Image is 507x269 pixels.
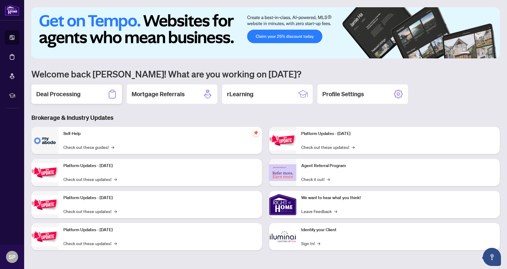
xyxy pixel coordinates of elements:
button: Open asap [483,248,501,266]
p: We want to hear what you think! [301,195,495,201]
p: Self-Help [63,130,257,137]
a: Check out these updates!→ [301,144,355,150]
img: We want to hear what you think! [269,191,296,218]
button: 1 [460,52,470,55]
p: Platform Updates - [DATE] [301,130,495,137]
img: Agent Referral Program [269,164,296,181]
h2: rLearning [227,90,253,98]
button: 4 [482,52,484,55]
a: Check out these guides!→ [63,144,114,150]
span: → [317,240,320,247]
h2: Profile Settings [322,90,364,98]
h2: Mortgage Referrals [132,90,185,98]
h1: Welcome back [PERSON_NAME]! What are you working on [DATE]? [31,68,500,80]
a: Leave Feedback→ [301,208,337,215]
a: Check out these updates!→ [63,240,117,247]
h3: Brokerage & Industry Updates [31,113,500,122]
a: Check it out!→ [301,176,330,182]
button: 2 [472,52,474,55]
img: Platform Updates - July 21, 2025 [31,195,59,214]
span: SP [9,253,15,261]
a: Check out these updates!→ [63,208,117,215]
span: pushpin [252,129,260,136]
span: → [114,176,117,182]
button: 5 [486,52,489,55]
a: Check out these updates!→ [63,176,117,182]
p: Identify your Client [301,227,495,233]
img: Platform Updates - September 16, 2025 [31,163,59,182]
span: → [114,208,117,215]
span: → [352,144,355,150]
img: Platform Updates - July 8, 2025 [31,227,59,246]
span: → [327,176,330,182]
img: logo [5,5,19,16]
a: Sign In!→ [301,240,320,247]
span: → [114,240,117,247]
p: Platform Updates - [DATE] [63,162,257,169]
span: → [111,144,114,150]
h2: Deal Processing [36,90,81,98]
p: Platform Updates - [DATE] [63,195,257,201]
p: Agent Referral Program [301,162,495,169]
span: → [334,208,337,215]
button: 6 [491,52,494,55]
img: Identify your Client [269,223,296,250]
button: 3 [477,52,479,55]
p: Platform Updates - [DATE] [63,227,257,233]
img: Platform Updates - June 23, 2025 [269,131,296,150]
img: Self-Help [31,127,59,154]
img: Slide 0 [31,7,500,58]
